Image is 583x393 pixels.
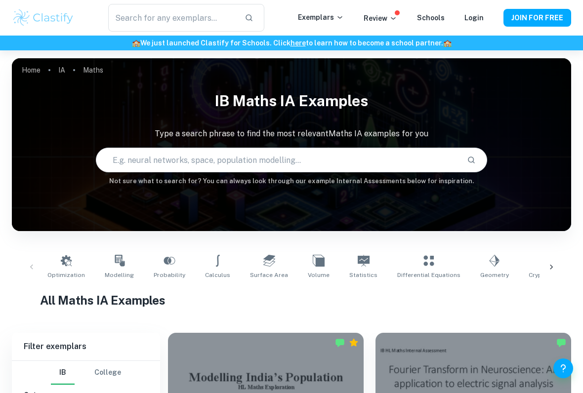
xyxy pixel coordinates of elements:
[464,14,484,22] a: Login
[480,271,509,279] span: Geometry
[205,271,230,279] span: Calculus
[12,176,571,186] h6: Not sure what to search for? You can always look through our example Internal Assessments below f...
[40,291,543,309] h1: All Maths IA Examples
[108,4,237,32] input: Search for any exemplars...
[96,146,459,174] input: E.g. neural networks, space, population modelling...
[51,361,75,385] button: IB
[22,63,41,77] a: Home
[417,14,445,22] a: Schools
[308,271,330,279] span: Volume
[335,338,345,348] img: Marked
[556,338,566,348] img: Marked
[12,333,160,360] h6: Filter exemplars
[298,12,344,23] p: Exemplars
[105,271,134,279] span: Modelling
[463,152,480,168] button: Search
[250,271,288,279] span: Surface Area
[364,13,397,24] p: Review
[132,39,140,47] span: 🏫
[12,8,75,28] img: Clastify logo
[154,271,185,279] span: Probability
[503,9,571,27] button: JOIN FOR FREE
[443,39,452,47] span: 🏫
[51,361,121,385] div: Filter type choice
[291,39,306,47] a: here
[2,38,581,48] h6: We just launched Clastify for Schools. Click to learn how to become a school partner.
[12,86,571,116] h1: IB Maths IA examples
[397,271,460,279] span: Differential Equations
[83,65,103,76] p: Maths
[553,358,573,378] button: Help and Feedback
[47,271,85,279] span: Optimization
[349,271,377,279] span: Statistics
[12,128,571,140] p: Type a search phrase to find the most relevant Maths IA examples for you
[529,271,569,279] span: Cryptography
[349,338,359,348] div: Premium
[94,361,121,385] button: College
[58,63,65,77] a: IA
